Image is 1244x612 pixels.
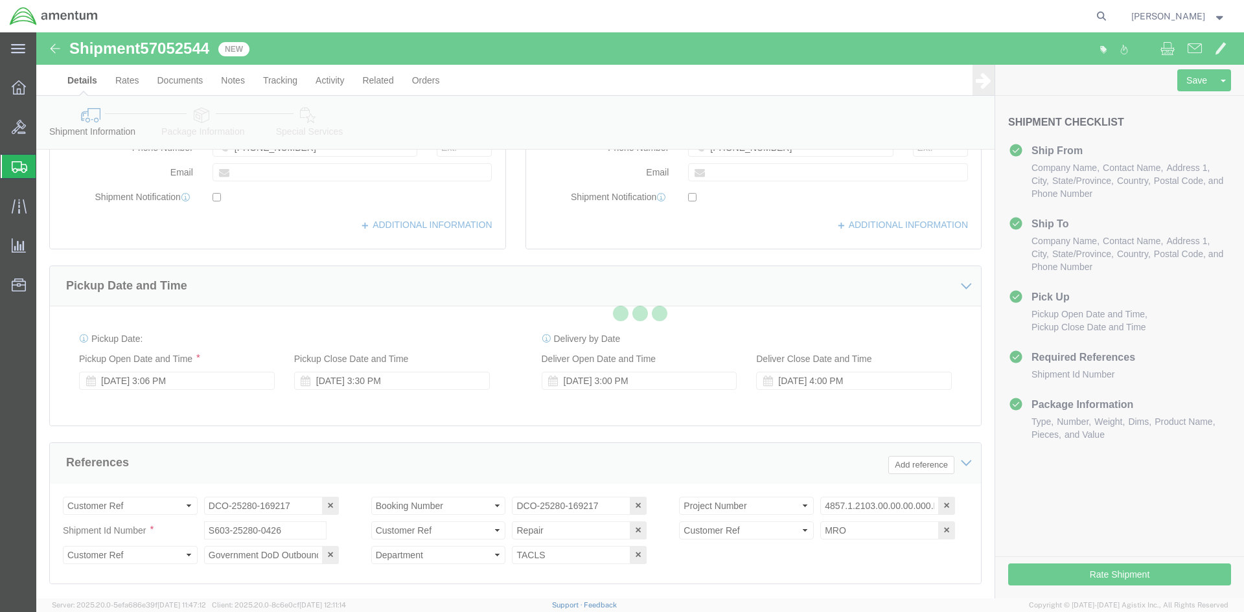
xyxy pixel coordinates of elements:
a: Support [552,601,584,609]
span: [DATE] 12:11:14 [299,601,346,609]
span: Copyright © [DATE]-[DATE] Agistix Inc., All Rights Reserved [1029,600,1228,611]
img: logo [9,6,98,26]
span: [DATE] 11:47:12 [157,601,206,609]
span: Client: 2025.20.0-8c6e0cf [212,601,346,609]
a: Feedback [584,601,617,609]
button: [PERSON_NAME] [1131,8,1227,24]
span: Richard Planchet [1131,9,1205,23]
span: Server: 2025.20.0-5efa686e39f [52,601,206,609]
